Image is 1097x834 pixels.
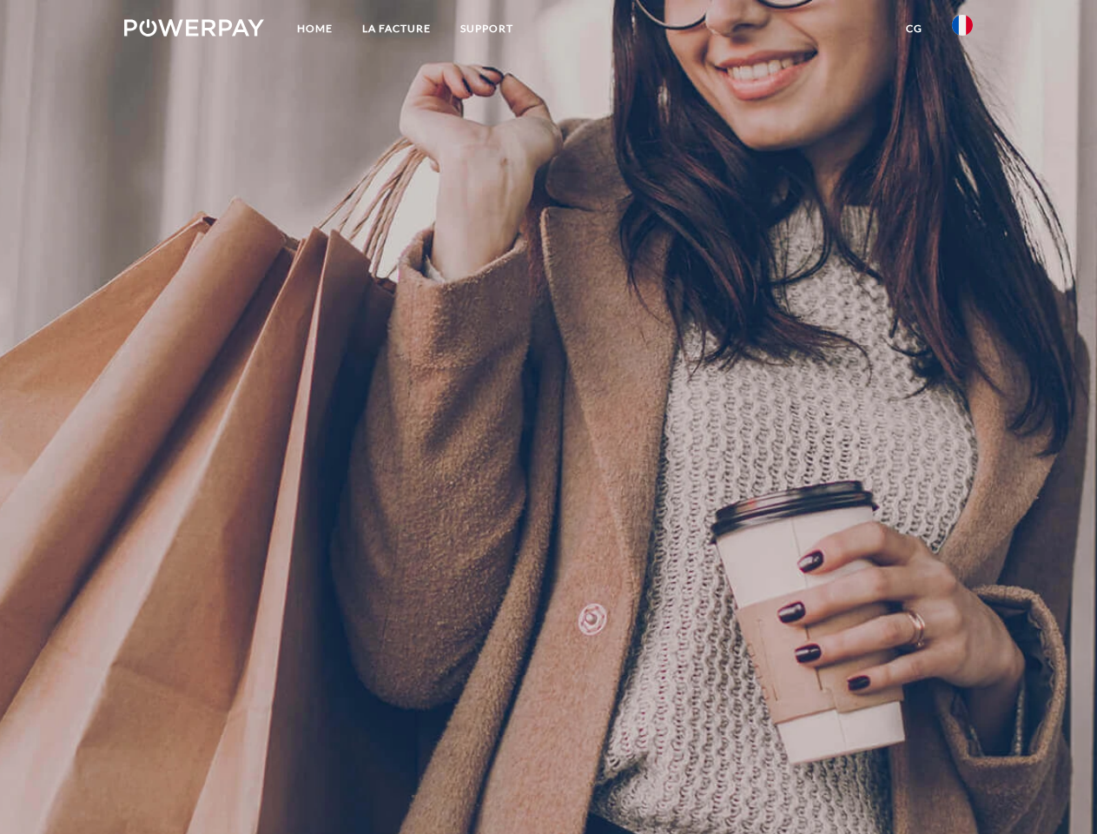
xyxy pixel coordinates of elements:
[891,13,937,44] a: CG
[952,15,973,36] img: fr
[124,19,264,36] img: logo-powerpay-white.svg
[282,13,347,44] a: Home
[446,13,528,44] a: Support
[347,13,446,44] a: LA FACTURE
